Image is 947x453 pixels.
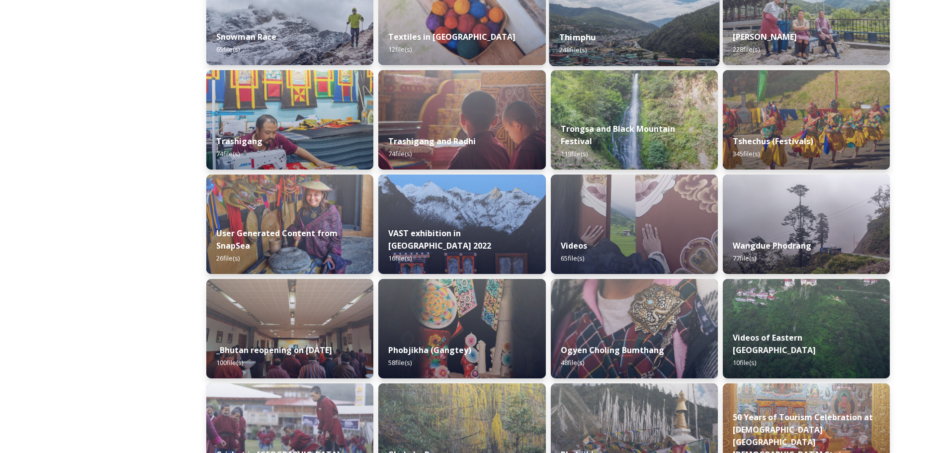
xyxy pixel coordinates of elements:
strong: Phobjikha (Gangtey) [388,345,471,356]
span: 65 file(s) [216,45,240,54]
span: 100 file(s) [216,358,243,367]
strong: Videos [561,240,587,251]
span: 48 file(s) [561,358,584,367]
span: 65 file(s) [561,254,584,263]
strong: Tshechus (Festivals) [733,136,813,147]
span: 77 file(s) [733,254,756,263]
img: Phobjika%2520by%2520Matt%2520Dutile2.jpg [378,279,545,378]
strong: User Generated Content from SnapSea [216,228,338,251]
strong: Trongsa and Black Mountain Festival [561,123,675,147]
img: 2022-10-01%252018.12.56.jpg [551,70,718,170]
span: 248 file(s) [559,45,587,54]
img: VAST%2520Bhutan%2520art%2520exhibition%2520in%2520Brussels3.jpg [378,175,545,274]
strong: Thimphu [559,32,596,43]
img: Trashigang%2520and%2520Rangjung%2520060723%2520by%2520Amp%2520Sripimanwat-32.jpg [378,70,545,170]
strong: Ogyen Choling Bumthang [561,345,664,356]
strong: Wangdue Phodrang [733,240,811,251]
img: 0FDA4458-C9AB-4E2F-82A6-9DC136F7AE71.jpeg [206,175,373,274]
span: 58 file(s) [388,358,412,367]
img: East%2520Bhutan%2520-%2520Khoma%25204K%2520Color%2520Graded.jpg [723,279,890,378]
strong: Snowman Race [216,31,276,42]
img: Ogyen%2520Choling%2520by%2520Matt%2520Dutile5.jpg [551,279,718,378]
strong: [PERSON_NAME] [733,31,797,42]
strong: _Bhutan reopening on [DATE] [216,345,332,356]
strong: Textiles in [GEOGRAPHIC_DATA] [388,31,516,42]
span: 228 file(s) [733,45,760,54]
img: DSC00319.jpg [206,279,373,378]
span: 345 file(s) [733,149,760,158]
img: Trashigang%2520and%2520Rangjung%2520060723%2520by%2520Amp%2520Sripimanwat-66.jpg [206,70,373,170]
span: 12 file(s) [388,45,412,54]
span: 10 file(s) [733,358,756,367]
span: 119 file(s) [561,149,588,158]
img: Textile.jpg [551,175,718,274]
img: 2022-10-01%252016.15.46.jpg [723,175,890,274]
img: Dechenphu%2520Festival14.jpg [723,70,890,170]
strong: Videos of Eastern [GEOGRAPHIC_DATA] [733,332,816,356]
span: 74 file(s) [216,149,240,158]
span: 26 file(s) [216,254,240,263]
strong: Trashigang and Radhi [388,136,476,147]
strong: VAST exhibition in [GEOGRAPHIC_DATA] 2022 [388,228,491,251]
strong: Trashigang [216,136,262,147]
span: 74 file(s) [388,149,412,158]
span: 16 file(s) [388,254,412,263]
